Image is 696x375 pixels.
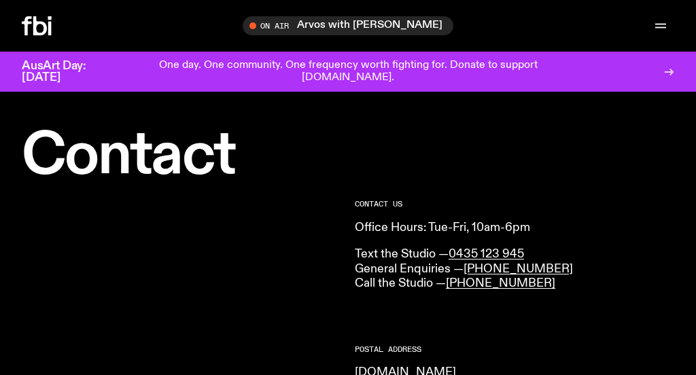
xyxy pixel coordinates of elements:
p: One day. One community. One frequency worth fighting for. Donate to support [DOMAIN_NAME]. [120,60,576,84]
a: [PHONE_NUMBER] [446,277,555,289]
h3: AusArt Day: [DATE] [22,60,109,84]
h2: Postal Address [355,346,674,353]
a: 0435 123 945 [449,248,524,260]
h2: CONTACT US [355,200,674,208]
h1: Contact [22,129,341,184]
p: Text the Studio — General Enquiries — Call the Studio — [355,247,674,291]
p: Office Hours: Tue-Fri, 10am-6pm [355,221,674,236]
button: On AirArvos with [PERSON_NAME] [243,16,453,35]
a: [PHONE_NUMBER] [464,263,573,275]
